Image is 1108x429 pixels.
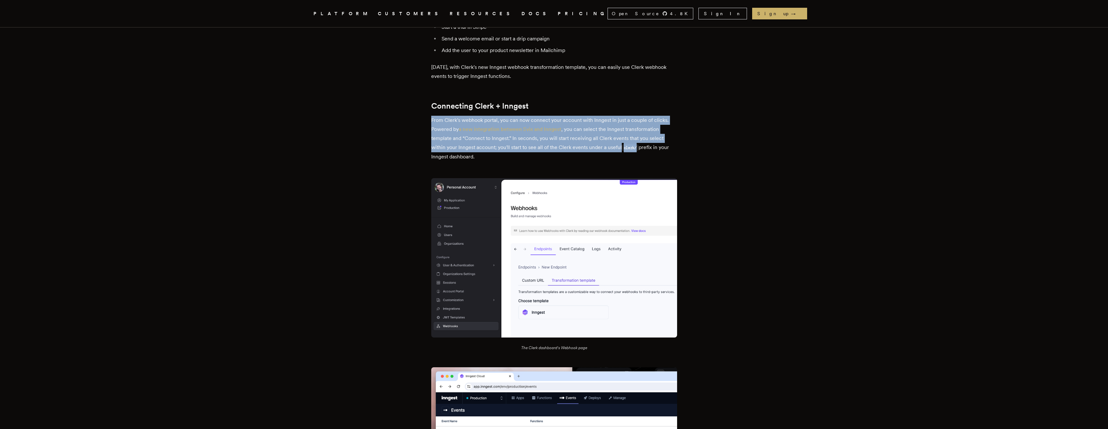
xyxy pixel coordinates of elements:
li: Send a welcome email or start a drip campaign [440,34,677,43]
p: From Clerk's webhook portal, you can now connect your account with Inngest in just a couple of cl... [431,116,677,161]
h2: Connecting Clerk + Inngest [431,102,677,111]
img: Clerk dashboard's Webhook page [431,178,677,338]
li: Add the user to your product newsletter in Mailchimp [440,46,677,55]
a: a new integration between Svix and Inngest [459,126,561,132]
a: Sign In [698,8,747,19]
button: RESOURCES [450,10,514,18]
p: The Clerk dashboard's Webhook page [431,345,677,350]
a: DOCS [521,10,550,18]
code: clerk/ [622,144,639,151]
p: [DATE], with Clerk's new Inngest webhook transformation template, you can easily use Clerk webhoo... [431,63,677,81]
a: PRICING [558,10,608,18]
span: → [791,10,802,17]
button: PLATFORM [313,10,370,18]
span: 4.8 K [670,10,692,17]
a: Sign up [752,8,807,19]
span: Open Source [612,10,660,17]
a: CUSTOMERS [378,10,442,18]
